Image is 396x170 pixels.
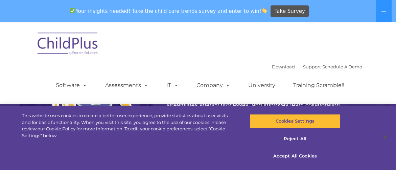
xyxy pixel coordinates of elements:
[250,132,341,146] button: Reject All
[250,149,341,163] button: Accept All Cookies
[241,79,282,92] a: University
[271,5,309,17] a: Take Survey
[322,64,362,69] a: Schedule A Demo
[34,28,102,62] img: ChildPlus by Procare Solutions
[160,79,185,92] a: IT
[250,114,341,128] button: Cookies Settings
[49,79,94,92] a: Software
[272,64,295,69] a: Download
[22,112,238,139] div: This website uses cookies to create a better user experience, provide statistics about user visit...
[275,5,305,17] span: Take Survey
[190,79,237,92] a: Company
[303,64,321,69] a: Support
[70,8,75,13] img: ✅
[262,8,267,13] img: 👏
[98,79,155,92] a: Assessments
[67,4,270,18] span: Your insights needed! Take the child care trends survey and enter to win!
[272,64,362,69] font: |
[378,130,393,145] button: Close
[286,79,351,92] a: Training Scramble!!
